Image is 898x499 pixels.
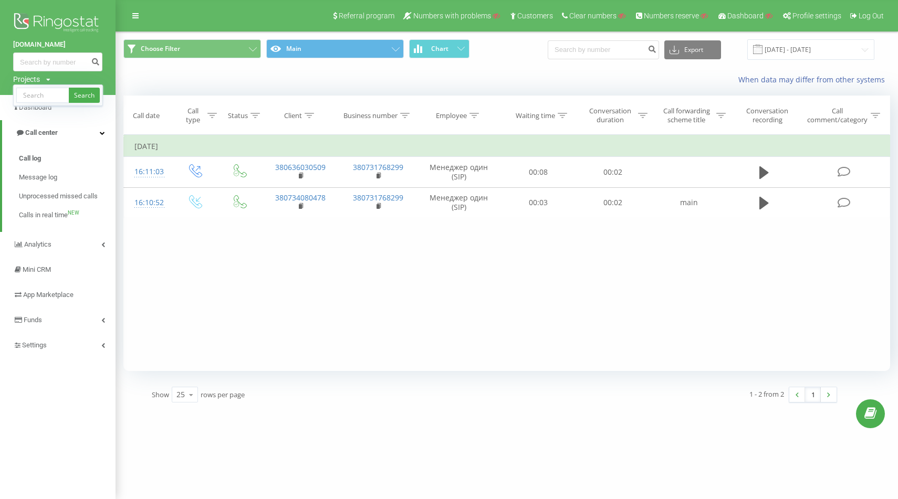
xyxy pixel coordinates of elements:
a: Unprocessed missed calls [19,187,116,206]
span: Chart [431,45,448,52]
div: Employee [436,111,467,120]
input: Search [16,88,69,103]
span: Mini CRM [23,266,51,273]
a: When data may differ from other systems [738,75,890,84]
td: 00:08 [500,157,575,187]
span: Choose Filter [141,45,180,53]
input: Search by number [548,40,659,59]
div: Business number [343,111,398,120]
span: Call log [19,153,41,164]
span: Message log [19,172,57,183]
button: Choose Filter [123,39,261,58]
span: Dashboard [19,103,51,111]
span: Unprocessed missed calls [19,191,98,201]
div: 16:11:03 [134,162,161,182]
span: Calls in real time [19,210,68,220]
td: Менеджер один (SIP) [417,157,501,187]
span: Referral program [339,12,394,20]
td: 00:03 [500,187,575,218]
a: Call log [19,149,116,168]
a: Calls in real timeNEW [19,206,116,225]
div: 25 [176,389,185,400]
span: Dashboard [727,12,764,20]
button: Export [664,40,721,59]
div: 1 - 2 from 2 [749,389,784,399]
span: Log Out [859,12,884,20]
td: 00:02 [576,187,650,218]
span: Numbers reserve [644,12,699,20]
a: Search [69,88,100,103]
span: Numbers with problems [413,12,491,20]
div: Call type [181,107,204,124]
span: Call center [25,129,58,136]
div: Client [284,111,302,120]
a: [DOMAIN_NAME] [13,39,102,50]
div: Waiting time [516,111,555,120]
button: Main [266,39,404,58]
button: Chart [409,39,469,58]
span: Show [152,390,169,399]
div: Call date [133,111,160,120]
span: Funds [24,316,42,324]
a: 380731768299 [353,193,403,203]
div: 16:10:52 [134,193,161,213]
td: [DATE] [124,136,890,157]
div: Status [228,111,248,120]
span: App Marketplace [23,291,74,299]
a: 380636030509 [275,162,326,172]
div: Projects [13,74,40,84]
span: rows per page [201,390,245,399]
div: Call forwarding scheme title [660,107,713,124]
img: Ringostat logo [13,10,102,37]
td: Менеджер один (SIP) [417,187,501,218]
span: Analytics [24,240,51,248]
a: Call center [2,120,116,145]
span: Profile settings [792,12,841,20]
a: Message log [19,168,116,187]
td: 00:02 [576,157,650,187]
span: Customers [517,12,553,20]
span: Clear numbers [569,12,617,20]
div: Conversation recording [737,107,797,124]
td: main [650,187,728,218]
div: Call comment/category [807,107,868,124]
span: Settings [22,341,47,349]
a: 1 [805,387,821,402]
a: 380731768299 [353,162,403,172]
div: Conversation duration [585,107,635,124]
input: Search by number [13,52,102,71]
a: 380734080478 [275,193,326,203]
